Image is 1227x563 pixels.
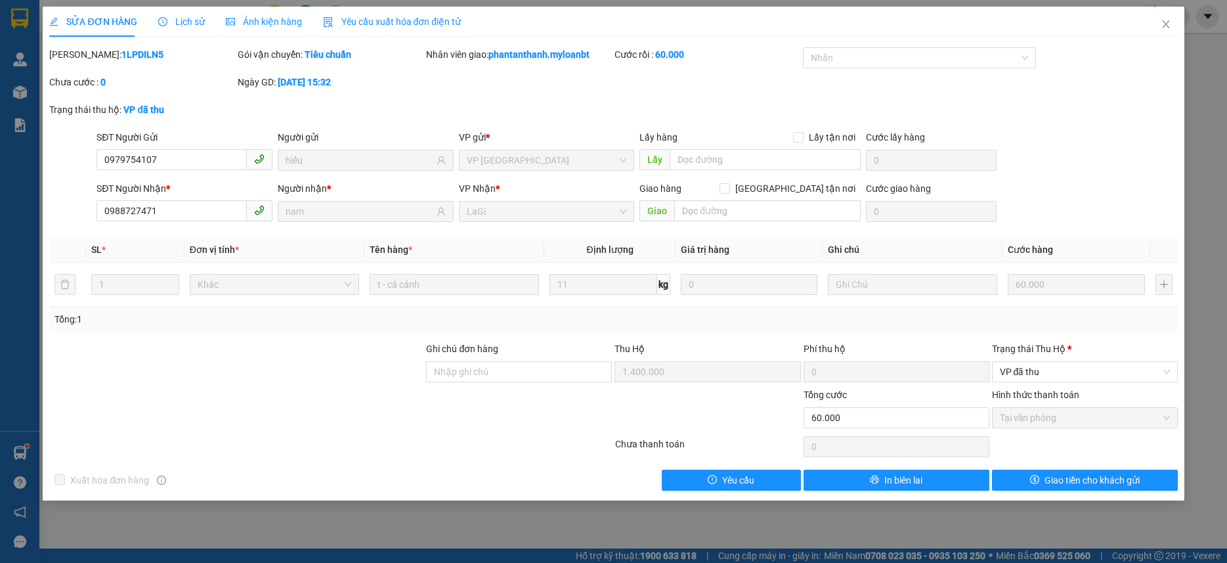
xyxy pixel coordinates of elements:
button: exclamation-circleYêu cầu [662,470,800,491]
b: 1LPDILN5 [121,49,163,60]
input: Tên người gửi [286,153,434,168]
span: kg [657,274,670,295]
span: printer [870,475,879,485]
label: Hình thức thanh toán [992,390,1079,400]
div: Tổng: 1 [54,312,473,327]
span: dollar [1030,475,1039,485]
input: Dọc đường [670,149,861,170]
label: Cước giao hàng [866,183,931,194]
span: SỬA ĐƠN HÀNG [49,16,137,27]
span: Tổng cước [804,390,847,400]
input: Cước giao hàng [866,201,997,222]
span: Lấy hàng [639,132,678,143]
span: SL [91,244,102,255]
div: SĐT Người Nhận [97,181,272,196]
button: plus [1155,274,1173,295]
input: 0 [1008,274,1144,295]
span: Tại văn phòng [1000,408,1170,428]
span: Giao hàng [639,183,681,194]
span: Giá trị hàng [681,244,729,255]
span: phone [254,205,265,215]
div: Trạng thái Thu Hộ [992,342,1178,356]
button: dollarGiao tiền cho khách gửi [992,470,1178,491]
input: VD: Bàn, Ghế [370,274,539,295]
div: Ngày GD: [238,75,423,89]
span: edit [49,17,58,26]
div: Nhân viên giao: [426,47,612,62]
span: Đơn vị tính [190,244,239,255]
span: user [437,207,446,216]
input: Cước lấy hàng [866,150,997,171]
span: VP Thủ Đức [467,150,627,170]
span: close [1161,19,1171,30]
input: Ghi Chú [828,274,997,295]
div: Cước rồi : [614,47,800,62]
label: Ghi chú đơn hàng [426,344,498,354]
span: Cước hàng [1008,244,1053,255]
span: In biên lai [884,473,922,487]
span: picture [226,17,235,26]
span: Ảnh kiện hàng [226,16,302,27]
span: Định lượng [586,244,633,255]
span: info-circle [157,476,166,485]
div: SĐT Người Gửi [97,130,272,145]
div: Phí thu hộ [804,342,989,361]
span: Lịch sử [158,16,205,27]
b: phantanthanh.myloanbt [488,49,590,60]
span: Lấy [639,149,670,170]
span: [GEOGRAPHIC_DATA] tận nơi [730,181,861,196]
div: Trạng thái thu hộ: [49,102,282,117]
th: Ghi chú [823,237,1002,263]
span: phone [254,154,265,164]
b: [DATE] 15:32 [278,77,331,87]
div: Người gửi [278,130,454,145]
b: 0 [100,77,106,87]
span: Yêu cầu xuất hóa đơn điện tử [323,16,462,27]
div: Chưa thanh toán [614,437,802,460]
img: icon [323,17,334,28]
span: VP đã thu [1000,362,1170,382]
span: Giao [639,200,674,221]
span: VP Nhận [459,183,496,194]
span: Giao tiền cho khách gửi [1044,473,1140,487]
span: Thu Hộ [614,344,645,354]
span: Khác [198,275,351,294]
input: 0 [681,274,817,295]
div: Người nhận [278,181,454,196]
b: Tiêu chuẩn [305,49,351,60]
span: Yêu cầu [722,473,754,487]
div: [PERSON_NAME]: [49,47,235,62]
button: Close [1148,7,1184,43]
div: Chưa cước : [49,75,235,89]
div: Gói vận chuyển: [238,47,423,62]
span: Tên hàng [370,244,412,255]
input: Dọc đường [674,200,861,221]
input: Ghi chú đơn hàng [426,361,612,382]
span: LaGi [467,202,627,221]
label: Cước lấy hàng [866,132,925,143]
input: Tên người nhận [286,204,434,219]
b: VP đã thu [123,104,164,115]
span: Xuất hóa đơn hàng [65,473,154,487]
span: exclamation-circle [708,475,717,485]
span: clock-circle [158,17,167,26]
b: 60.000 [655,49,684,60]
div: VP gửi [459,130,635,145]
span: Lấy tận nơi [804,130,861,145]
button: printerIn biên lai [804,470,989,491]
span: user [437,156,446,165]
button: delete [54,274,75,295]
